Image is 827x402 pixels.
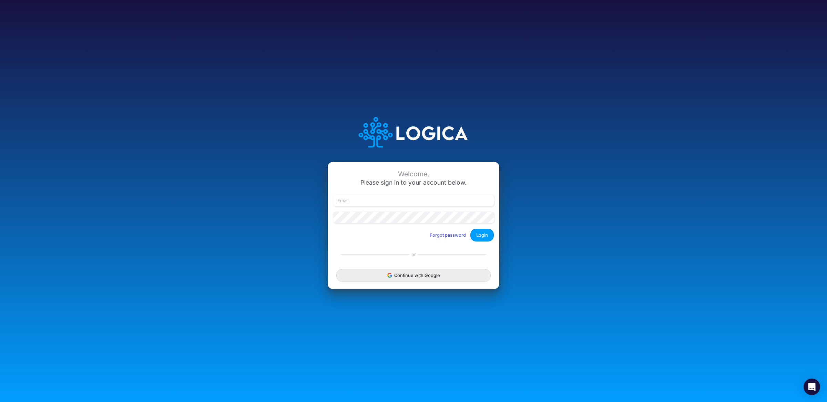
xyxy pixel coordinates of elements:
input: Email [333,195,494,206]
button: Login [470,229,494,241]
div: Welcome, [333,170,494,178]
div: Open Intercom Messenger [804,379,820,395]
button: Continue with Google [336,269,491,282]
span: Please sign in to your account below. [360,179,467,186]
button: Forgot password [425,229,470,241]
